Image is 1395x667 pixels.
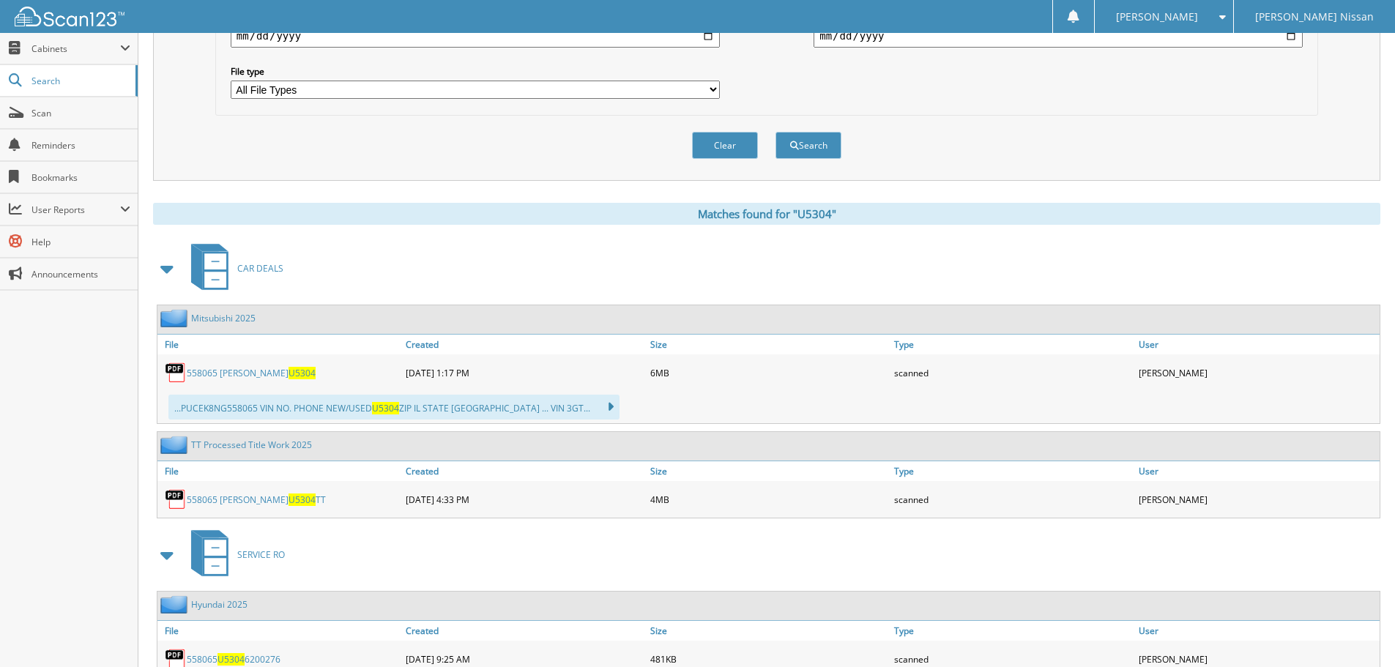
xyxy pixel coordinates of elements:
a: Size [647,621,891,641]
input: end [814,24,1303,48]
img: folder2.png [160,436,191,454]
span: Search [31,75,128,87]
span: Reminders [31,139,130,152]
a: User [1135,461,1380,481]
a: 558065U53046200276 [187,653,280,666]
a: Hyundai 2025 [191,598,248,611]
a: 558065 [PERSON_NAME]U5304 [187,367,316,379]
a: Size [647,335,891,354]
span: SERVICE RO [237,548,285,561]
a: User [1135,335,1380,354]
div: [PERSON_NAME] [1135,485,1380,514]
img: PDF.png [165,362,187,384]
a: SERVICE RO [182,526,285,584]
div: 4MB [647,485,891,514]
a: Size [647,461,891,481]
a: CAR DEALS [182,239,283,297]
span: User Reports [31,204,120,216]
a: Type [890,621,1135,641]
a: 558065 [PERSON_NAME]U5304TT [187,493,326,506]
div: [DATE] 4:33 PM [402,485,647,514]
div: scanned [890,358,1135,387]
img: scan123-logo-white.svg [15,7,124,26]
span: [PERSON_NAME] [1116,12,1198,21]
div: scanned [890,485,1135,514]
img: folder2.png [160,309,191,327]
span: U5304 [372,402,399,414]
div: Matches found for "U5304" [153,203,1380,225]
img: PDF.png [165,488,187,510]
span: Bookmarks [31,171,130,184]
a: File [157,335,402,354]
a: Created [402,621,647,641]
iframe: Chat Widget [1322,597,1395,667]
span: Cabinets [31,42,120,55]
div: ...PUCEK8NG558065 VIN NO. PHONE NEW/USED ZIP IL STATE [GEOGRAPHIC_DATA] ... VIN 3GT... [168,395,620,420]
div: 6MB [647,358,891,387]
a: TT Processed Title Work 2025 [191,439,312,451]
span: U5304 [217,653,245,666]
div: [DATE] 1:17 PM [402,358,647,387]
div: [PERSON_NAME] [1135,358,1380,387]
a: Type [890,335,1135,354]
input: start [231,24,720,48]
a: Type [890,461,1135,481]
a: Created [402,461,647,481]
span: U5304 [289,493,316,506]
button: Search [775,132,841,159]
span: [PERSON_NAME] Nissan [1255,12,1374,21]
a: Created [402,335,647,354]
button: Clear [692,132,758,159]
a: File [157,621,402,641]
a: Mitsubishi 2025 [191,312,256,324]
span: Help [31,236,130,248]
span: Announcements [31,268,130,280]
span: U5304 [289,367,316,379]
a: File [157,461,402,481]
span: Scan [31,107,130,119]
label: File type [231,65,720,78]
a: User [1135,621,1380,641]
img: folder2.png [160,595,191,614]
span: CAR DEALS [237,262,283,275]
